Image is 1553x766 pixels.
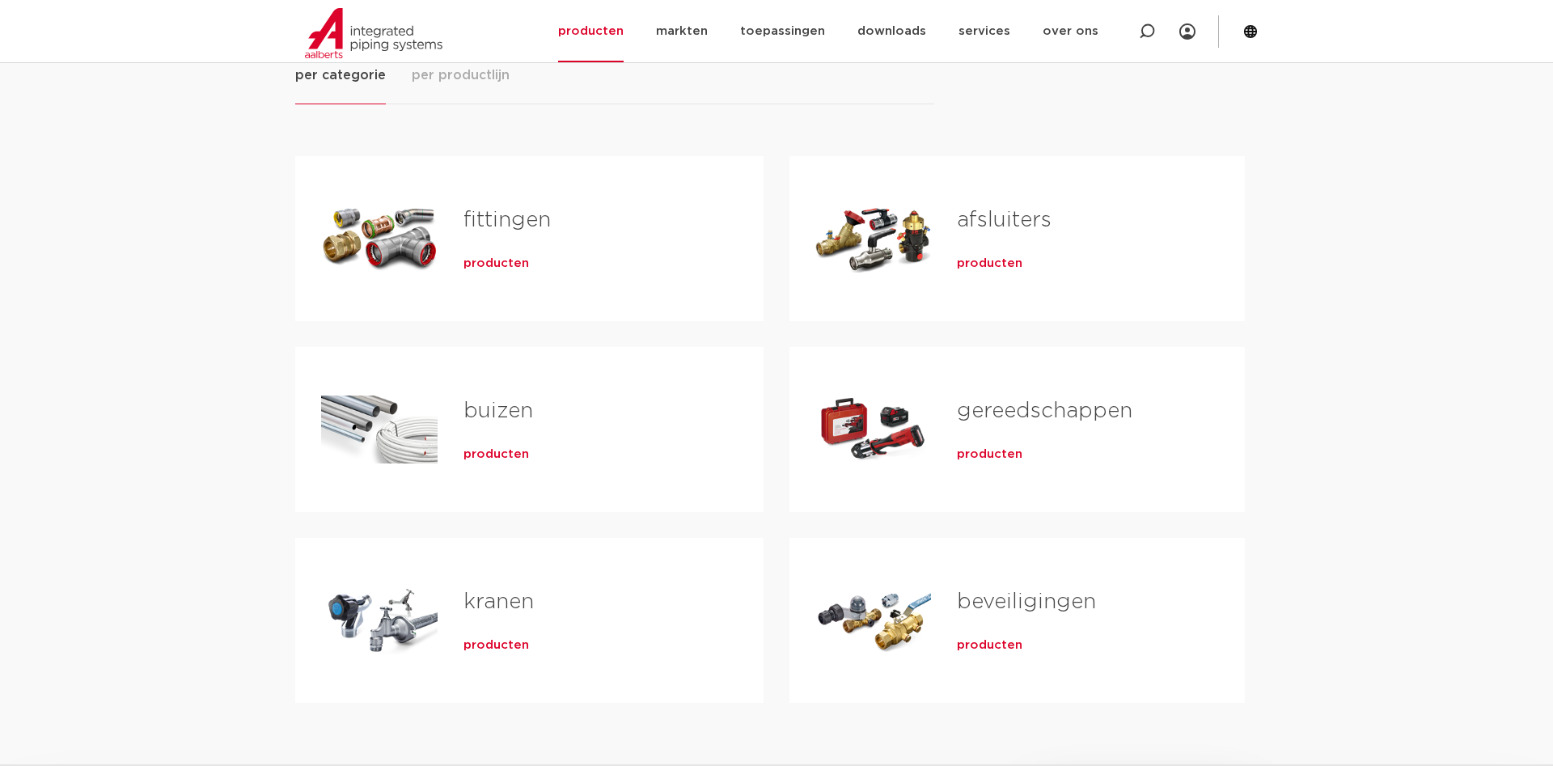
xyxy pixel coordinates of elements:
a: gereedschappen [957,400,1132,421]
a: kranen [463,591,534,612]
a: producten [463,637,529,654]
a: producten [957,446,1022,463]
a: producten [463,256,529,272]
a: fittingen [463,209,551,231]
a: afsluiters [957,209,1052,231]
div: Tabs. Open items met enter of spatie, sluit af met escape en navigeer met de pijltoetsen. [295,65,1258,729]
span: per productlijn [412,66,510,85]
span: per categorie [295,66,386,85]
a: beveiligingen [957,591,1096,612]
a: producten [957,256,1022,272]
a: producten [463,446,529,463]
a: producten [957,637,1022,654]
a: buizen [463,400,533,421]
